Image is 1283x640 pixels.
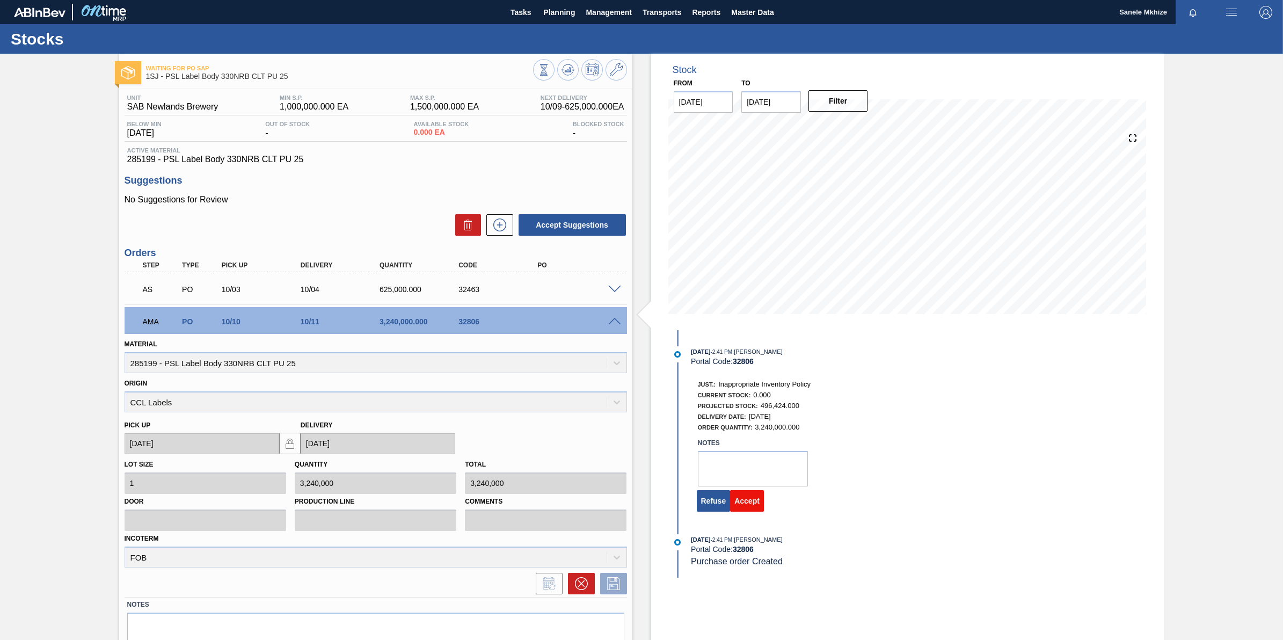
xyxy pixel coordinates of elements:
[143,317,180,326] p: AMA
[543,6,575,19] span: Planning
[1225,6,1238,19] img: userActions
[570,121,627,138] div: -
[643,6,681,19] span: Transports
[731,6,774,19] span: Master Data
[414,121,469,127] span: Available Stock
[519,214,626,236] button: Accept Suggestions
[1176,5,1210,20] button: Notifications
[280,94,348,101] span: MIN S.P.
[674,79,692,87] label: From
[718,380,811,388] span: Inappropriate Inventory Policy
[741,91,801,113] input: mm/dd/yyyy
[143,285,180,294] p: AS
[14,8,65,17] img: TNhmsLtSVTkK8tSr43FrP2fwEKptu5GPRR3wAAAABJRU5ErkJggg==
[692,6,720,19] span: Reports
[298,285,388,294] div: 10/04/2025
[146,65,533,71] span: Waiting for PO SAP
[563,573,595,594] div: Cancel Order
[127,102,218,112] span: SAB Newlands Brewery
[219,285,309,294] div: 10/03/2025
[280,102,348,112] span: 1,000,000.000 EA
[573,121,624,127] span: Blocked Stock
[127,94,218,101] span: Unit
[127,147,624,154] span: Active Material
[691,357,946,366] div: Portal Code:
[697,490,731,512] button: Refuse
[125,421,151,429] label: Pick up
[733,357,754,366] strong: 32806
[140,310,183,333] div: Awaiting Manager Approval
[711,537,733,543] span: - 2:41 PM
[456,317,545,326] div: 32806
[465,494,626,510] label: Comments
[179,285,222,294] div: Purchase order
[730,490,764,512] button: Accept
[283,437,296,450] img: locked
[125,380,148,387] label: Origin
[535,261,624,269] div: PO
[691,348,710,355] span: [DATE]
[456,261,545,269] div: Code
[410,94,479,101] span: MAX S.P.
[557,59,579,81] button: Update Chart
[586,6,632,19] span: Management
[674,539,681,546] img: atual
[219,261,309,269] div: Pick up
[295,461,327,468] label: Quantity
[1259,6,1272,19] img: Logout
[732,348,783,355] span: : [PERSON_NAME]
[298,317,388,326] div: 10/11/2025
[263,121,312,138] div: -
[125,494,286,510] label: Door
[533,59,555,81] button: Stocks Overview
[127,155,624,164] span: 285199 - PSL Label Body 330NRB CLT PU 25
[11,33,201,45] h1: Stocks
[698,403,758,409] span: Projected Stock:
[377,261,466,269] div: Quantity
[674,351,681,358] img: atual
[698,413,746,420] span: Delivery Date:
[732,536,783,543] span: : [PERSON_NAME]
[541,102,624,112] span: 10/09 - 625,000.000 EA
[125,340,157,348] label: Material
[698,392,751,398] span: Current Stock:
[298,261,388,269] div: Delivery
[595,573,627,594] div: Save Order
[295,494,456,510] label: Production Line
[301,421,333,429] label: Delivery
[125,195,627,205] p: No Suggestions for Review
[301,433,455,454] input: mm/dd/yyyy
[711,349,733,355] span: - 2:41 PM
[481,214,513,236] div: New suggestion
[146,72,533,81] span: 1SJ - PSL Label Body 330NRB CLT PU 25
[377,317,466,326] div: 3,240,000.000
[127,597,624,613] label: Notes
[808,90,868,112] button: Filter
[265,121,310,127] span: Out Of Stock
[691,545,946,554] div: Portal Code:
[541,94,624,101] span: Next Delivery
[530,573,563,594] div: Inform order change
[674,91,733,113] input: mm/dd/yyyy
[140,278,183,301] div: Waiting for PO SAP
[465,461,486,468] label: Total
[606,59,627,81] button: Go to Master Data / General
[753,391,771,399] span: 0.000
[749,412,771,420] span: [DATE]
[179,261,222,269] div: Type
[125,461,154,468] label: Lot size
[741,79,750,87] label: to
[127,121,162,127] span: Below Min
[127,128,162,138] span: [DATE]
[125,535,159,542] label: Incoterm
[673,64,697,76] div: Stock
[691,557,783,566] span: Purchase order Created
[410,102,479,112] span: 1,500,000.000 EA
[125,175,627,186] h3: Suggestions
[279,433,301,454] button: locked
[733,545,754,554] strong: 32806
[125,248,627,259] h3: Orders
[140,261,183,269] div: Step
[414,128,469,136] span: 0.000 EA
[450,214,481,236] div: Delete Suggestions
